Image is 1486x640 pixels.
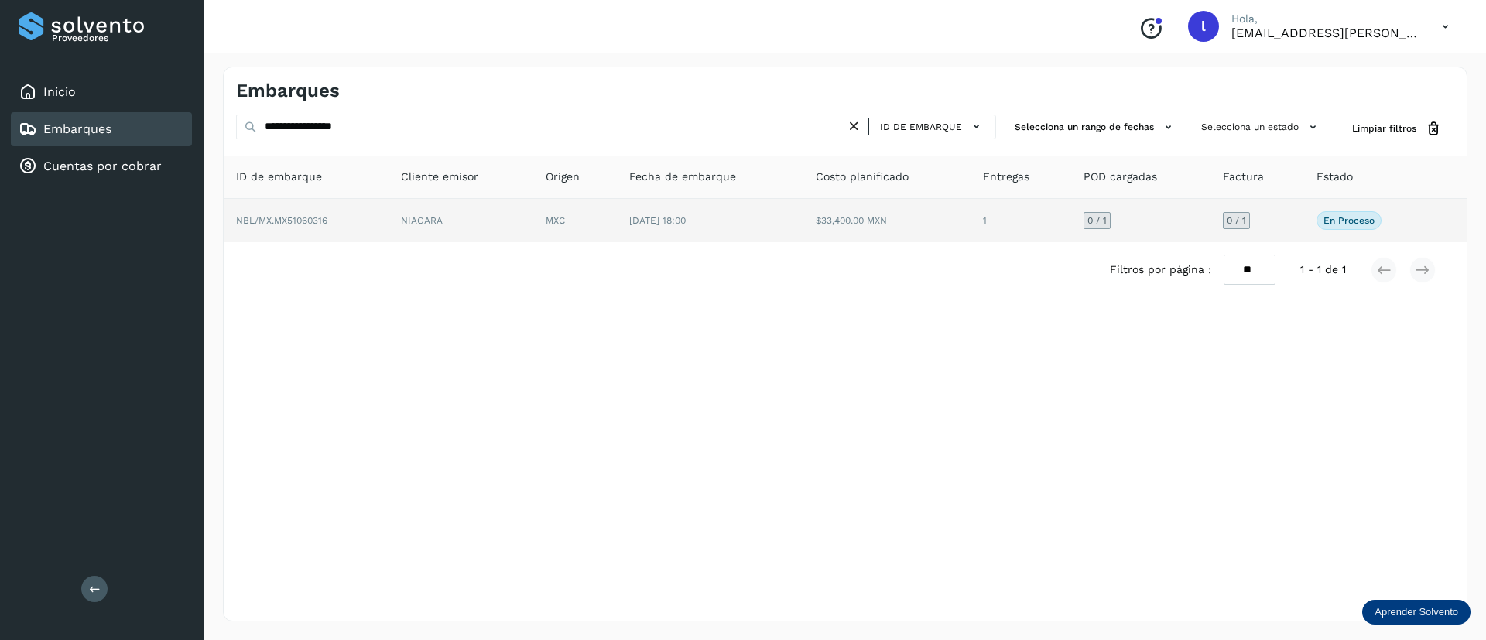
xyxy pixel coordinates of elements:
[1227,216,1246,225] span: 0 / 1
[1317,169,1353,185] span: Estado
[401,169,478,185] span: Cliente emisor
[1323,215,1375,226] p: En proceso
[983,169,1029,185] span: Entregas
[629,215,686,226] span: [DATE] 18:00
[1231,12,1417,26] p: Hola,
[1375,606,1458,618] p: Aprender Solvento
[803,199,971,242] td: $33,400.00 MXN
[236,169,322,185] span: ID de embarque
[1362,600,1471,625] div: Aprender Solvento
[1084,169,1157,185] span: POD cargadas
[43,121,111,136] a: Embarques
[1300,262,1346,278] span: 1 - 1 de 1
[971,199,1072,242] td: 1
[236,215,327,226] span: NBL/MX.MX51060316
[236,80,340,102] h4: Embarques
[1340,115,1454,143] button: Limpiar filtros
[533,199,617,242] td: MXC
[1110,262,1211,278] span: Filtros por página :
[1008,115,1183,140] button: Selecciona un rango de fechas
[1087,216,1107,225] span: 0 / 1
[11,149,192,183] div: Cuentas por cobrar
[1231,26,1417,40] p: lauraamalia.castillo@xpertal.com
[1223,169,1264,185] span: Factura
[11,112,192,146] div: Embarques
[11,75,192,109] div: Inicio
[1352,121,1416,135] span: Limpiar filtros
[389,199,533,242] td: NIAGARA
[546,169,580,185] span: Origen
[816,169,909,185] span: Costo planificado
[629,169,736,185] span: Fecha de embarque
[1195,115,1327,140] button: Selecciona un estado
[875,115,989,138] button: ID de embarque
[52,33,186,43] p: Proveedores
[880,120,962,134] span: ID de embarque
[43,84,76,99] a: Inicio
[43,159,162,173] a: Cuentas por cobrar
